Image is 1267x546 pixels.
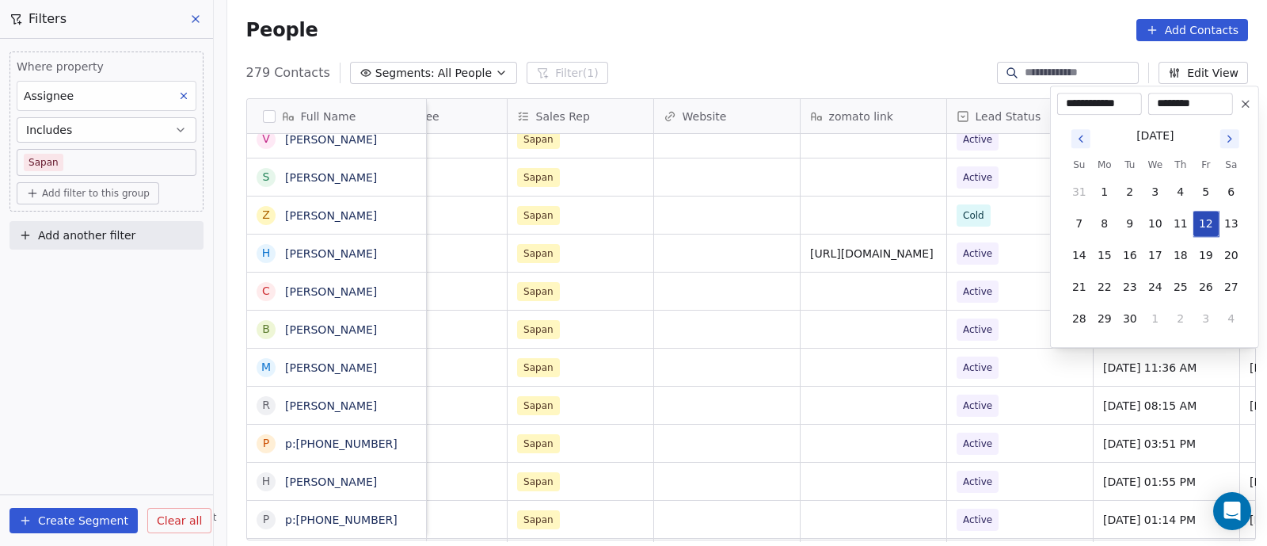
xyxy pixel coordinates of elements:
button: 16 [1117,242,1143,268]
button: 26 [1193,274,1219,300]
th: Thursday [1168,157,1193,173]
button: 1 [1143,306,1168,331]
button: 7 [1067,211,1092,236]
button: 2 [1117,179,1143,204]
button: 20 [1219,242,1244,268]
button: 31 [1067,179,1092,204]
button: 17 [1143,242,1168,268]
button: 21 [1067,274,1092,300]
th: Tuesday [1117,157,1143,173]
button: 5 [1193,179,1219,204]
button: 8 [1092,211,1117,236]
button: 3 [1143,179,1168,204]
button: 6 [1219,179,1244,204]
button: 9 [1117,211,1143,236]
button: 24 [1143,274,1168,300]
th: Friday [1193,157,1219,173]
th: Saturday [1219,157,1244,173]
button: 2 [1168,306,1193,331]
button: Go to next month [1219,128,1241,150]
button: 27 [1219,274,1244,300]
button: 15 [1092,242,1117,268]
button: 19 [1193,242,1219,268]
button: 4 [1219,306,1244,331]
th: Sunday [1067,157,1092,173]
div: [DATE] [1136,128,1174,144]
button: 10 [1143,211,1168,236]
button: 11 [1168,211,1193,236]
button: 29 [1092,306,1117,331]
th: Wednesday [1143,157,1168,173]
button: 14 [1067,242,1092,268]
button: 30 [1117,306,1143,331]
th: Monday [1092,157,1117,173]
button: 23 [1117,274,1143,300]
button: 1 [1092,179,1117,204]
button: 4 [1168,179,1193,204]
button: 3 [1193,306,1219,331]
button: 13 [1219,211,1244,236]
button: 28 [1067,306,1092,331]
button: 22 [1092,274,1117,300]
button: Go to previous month [1070,128,1092,150]
button: 18 [1168,242,1193,268]
button: 12 [1193,211,1219,236]
button: 25 [1168,274,1193,300]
